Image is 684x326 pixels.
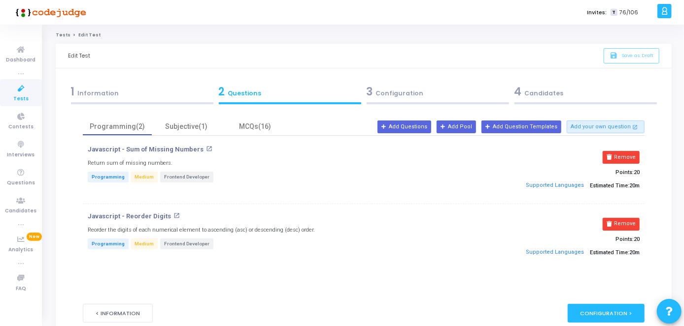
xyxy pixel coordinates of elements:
[481,120,561,133] button: Add Question Templates
[364,81,512,107] a: 3Configuration
[5,207,37,215] span: Candidates
[7,151,35,159] span: Interviews
[9,246,34,254] span: Analytics
[131,172,158,182] span: Medium
[437,120,476,133] button: Add Pool
[68,81,216,107] a: 1Information
[462,236,640,242] p: Points:
[634,236,640,242] span: 20
[621,52,653,59] span: Save as Draft
[604,48,659,63] button: saveSave as Draft
[629,182,640,189] span: 20m
[88,238,129,249] span: Programming
[632,123,638,130] mat-icon: open_in_new
[219,84,361,100] div: Questions
[131,238,158,249] span: Medium
[603,218,640,231] button: Remove
[88,227,315,233] h5: Reorder the digits of each numerical element to ascending (asc) or descending (desc) order.
[56,32,672,38] nav: breadcrumb
[174,212,180,219] mat-icon: open_in_new
[160,172,213,182] span: Frontend Developer
[367,84,373,99] span: 3
[7,179,35,187] span: Questions
[89,121,146,132] div: Programming(2)
[78,32,101,38] span: Edit Test
[71,84,75,99] span: 1
[88,172,129,182] span: Programming
[12,2,86,22] img: logo
[158,121,215,132] div: Subjective(1)
[619,8,638,17] span: 76/106
[587,8,607,17] label: Invites:
[160,238,213,249] span: Frontend Developer
[462,169,640,176] p: Points:
[88,212,171,220] p: Javascript - Reorder Digits
[16,285,26,293] span: FAQ
[603,151,640,164] button: Remove
[567,120,645,133] button: Add your own question
[8,123,34,131] span: Contests
[523,178,587,193] button: Supported Languages
[6,56,36,64] span: Dashboard
[13,95,29,103] span: Tests
[71,84,213,100] div: Information
[377,120,431,133] button: Add Questions
[523,245,587,260] button: Supported Languages
[514,84,657,100] div: Candidates
[514,84,522,99] span: 4
[206,146,213,152] mat-icon: open_in_new
[462,178,640,193] p: Estimated Time:
[216,81,364,107] a: 2Questions
[462,245,640,260] p: Estimated Time:
[219,84,225,99] span: 2
[227,121,284,132] div: MCQs(16)
[83,304,153,322] button: < Information
[88,160,172,166] h5: Return sum of missing numbers.
[68,44,90,68] div: Edit Test
[611,9,617,16] span: T
[512,81,659,107] a: 4Candidates
[88,146,204,153] p: Javascript - Sum of Missing Numbers
[568,304,645,322] div: Configuration >
[634,169,640,176] span: 20
[27,233,42,241] span: New
[610,52,620,60] i: save
[629,249,640,256] span: 20m
[367,84,509,100] div: Configuration
[56,32,70,38] a: Tests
